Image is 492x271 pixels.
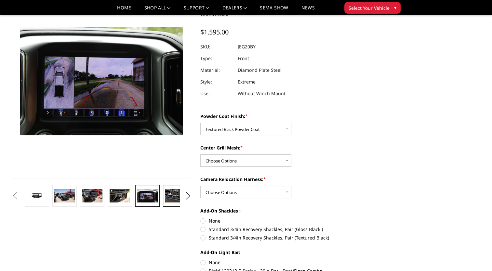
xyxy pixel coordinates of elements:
button: Next [183,191,193,201]
iframe: Chat Widget [459,240,492,271]
button: Select Your Vehicle [344,2,401,14]
a: Support [184,6,209,15]
dd: Front [238,53,249,64]
dd: JEG20BY [238,41,256,53]
img: 2020-2023 GMC Sierra 2500-3500 - FT Series - Extreme Front Bumper [165,189,185,203]
a: Write a Review [200,11,229,17]
span: Select Your Vehicle [349,5,390,11]
a: Dealers [222,6,247,15]
label: Camera Relocation Harness: [200,176,380,183]
label: Standard 3/4in Recovery Shackles, Pair (Textured Black) [200,234,380,241]
label: Add-On Light Bar: [200,249,380,256]
img: 2020-2023 GMC Sierra 2500-3500 - FT Series - Extreme Front Bumper [54,189,75,203]
label: Add-On Shackles : [200,207,380,214]
a: News [301,6,314,15]
img: 2020-2023 GMC Sierra 2500-3500 - FT Series - Extreme Front Bumper [82,189,102,203]
dd: Extreme [238,76,256,88]
label: Powder Coat Finish: [200,113,380,120]
img: Clear View Camera: Relocate your front camera and keep the functionality completely. [137,189,158,203]
span: ▾ [394,4,396,11]
a: Home [117,6,131,15]
dt: Use: [200,88,233,99]
button: Previous [10,191,20,201]
dd: Diamond Plate Steel [238,64,282,76]
dt: Material: [200,64,233,76]
label: Center Grill Mesh: [200,144,380,151]
dt: Type: [200,53,233,64]
img: 2020-2023 GMC Sierra 2500-3500 - FT Series - Extreme Front Bumper [110,189,130,203]
a: SEMA Show [260,6,288,15]
a: shop all [144,6,171,15]
label: None [200,259,380,266]
dd: Without Winch Mount [238,88,286,99]
label: None [200,217,380,224]
span: $1,595.00 [200,28,229,36]
dt: Style: [200,76,233,88]
label: Standard 3/4in Recovery Shackles, Pair (Gloss Black ) [200,226,380,233]
dt: SKU: [200,41,233,53]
